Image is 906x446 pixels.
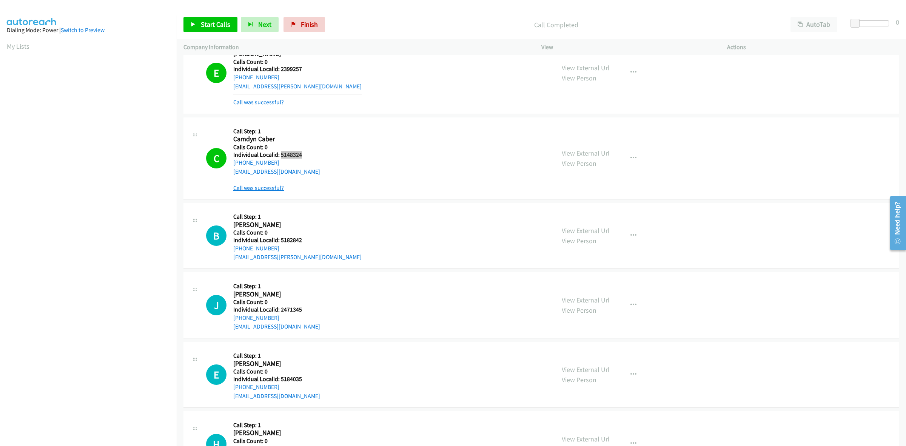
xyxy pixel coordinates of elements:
[206,225,226,246] h1: B
[233,58,362,66] h5: Calls Count: 0
[206,225,226,246] div: The call is yet to be attempted
[233,368,320,375] h5: Calls Count: 0
[233,421,320,429] h5: Call Step: 1
[233,151,320,159] h5: Individual Localid: 5148324
[562,149,610,157] a: View External Url
[183,43,528,52] p: Company Information
[284,17,325,32] a: Finish
[206,364,226,385] h1: E
[562,74,596,82] a: View Person
[258,20,271,29] span: Next
[233,168,320,175] a: [EMAIL_ADDRESS][DOMAIN_NAME]
[562,365,610,374] a: View External Url
[206,295,226,315] h1: J
[233,383,279,390] a: [PHONE_NUMBER]
[562,296,610,304] a: View External Url
[562,159,596,168] a: View Person
[301,20,318,29] span: Finish
[61,26,105,34] a: Switch to Preview
[562,306,596,315] a: View Person
[233,144,320,151] h5: Calls Count: 0
[233,290,313,299] h2: [PERSON_NAME]
[562,236,596,245] a: View Person
[233,314,279,321] a: [PHONE_NUMBER]
[206,364,226,385] div: The call is yet to be attempted
[896,17,899,27] div: 0
[233,74,279,81] a: [PHONE_NUMBER]
[233,375,320,383] h5: Individual Localid: 5184035
[790,17,837,32] button: AutoTab
[233,429,313,437] h2: [PERSON_NAME]
[233,437,320,445] h5: Calls Count: 0
[206,148,226,168] h1: C
[7,58,177,417] iframe: Dialpad
[233,229,362,236] h5: Calls Count: 0
[233,306,320,313] h5: Individual Localid: 2471345
[233,184,284,191] a: Call was successful?
[727,43,899,52] p: Actions
[541,43,713,52] p: View
[201,20,230,29] span: Start Calls
[233,83,362,90] a: [EMAIL_ADDRESS][PERSON_NAME][DOMAIN_NAME]
[854,20,889,26] div: Delay between calls (in seconds)
[233,236,362,244] h5: Individual Localid: 5182842
[233,298,320,306] h5: Calls Count: 0
[233,99,284,106] a: Call was successful?
[233,221,313,229] h2: [PERSON_NAME]
[562,375,596,384] a: View Person
[233,352,320,360] h5: Call Step: 1
[206,63,226,83] h1: E
[233,135,313,144] h2: Camdyn Caber
[233,245,279,252] a: [PHONE_NUMBER]
[233,360,313,368] h2: [PERSON_NAME]
[7,26,170,35] div: Dialing Mode: Power |
[233,213,362,221] h5: Call Step: 1
[233,159,279,166] a: [PHONE_NUMBER]
[241,17,279,32] button: Next
[884,193,906,253] iframe: Resource Center
[335,20,777,30] p: Call Completed
[233,65,362,73] h5: Individual Localid: 2399257
[183,17,237,32] a: Start Calls
[233,323,320,330] a: [EMAIL_ADDRESS][DOMAIN_NAME]
[233,128,320,135] h5: Call Step: 1
[562,435,610,443] a: View External Url
[562,226,610,235] a: View External Url
[562,63,610,72] a: View External Url
[233,392,320,400] a: [EMAIL_ADDRESS][DOMAIN_NAME]
[233,282,320,290] h5: Call Step: 1
[233,253,362,261] a: [EMAIL_ADDRESS][PERSON_NAME][DOMAIN_NAME]
[7,42,29,51] a: My Lists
